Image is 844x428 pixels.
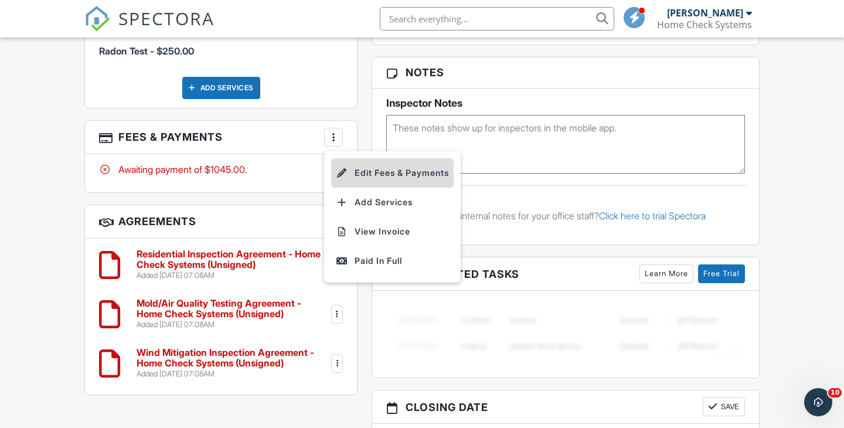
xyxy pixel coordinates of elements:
a: Free Trial [698,264,745,283]
span: 10 [828,388,842,398]
iframe: Intercom live chat [804,388,832,416]
h6: Residential Inspection Agreement - Home Check Systems (Unsigned) [137,249,328,270]
span: Radon Test - $250.00 [99,45,194,57]
h5: Inspector Notes [386,97,745,109]
div: [PERSON_NAME] [667,7,743,19]
p: Want timestamped internal notes for your office staff? [381,209,750,236]
div: Awaiting payment of $1045.00. [99,163,343,176]
h6: Mold/Air Quality Testing Agreement - Home Check Systems (Unsigned) [137,298,329,319]
h6: Wind Mitigation Inspection Agreement - Home Check Systems (Unsigned) [137,348,329,368]
span: Closing date [406,399,488,415]
span: SPECTORA [118,6,215,30]
div: Added [DATE] 07:08AM [137,369,329,379]
img: The Best Home Inspection Software - Spectora [84,6,110,32]
img: blurred-tasks-251b60f19c3f713f9215ee2a18cbf2105fc2d72fcd585247cf5e9ec0c957c1dd.png [386,300,745,366]
button: Save [703,398,745,416]
a: Learn More [639,264,693,283]
div: Office Notes [381,198,750,209]
a: Residential Inspection Agreement - Home Check Systems (Unsigned) Added [DATE] 07:08AM [137,249,328,280]
div: Added [DATE] 07:08AM [137,320,329,330]
a: Wind Mitigation Inspection Agreement - Home Check Systems (Unsigned) Added [DATE] 07:08AM [137,348,329,379]
div: Added [DATE] 07:08AM [137,271,328,280]
h3: Agreements [85,205,357,239]
div: Add Services [182,77,260,99]
h3: Notes [372,57,759,88]
span: Associated Tasks [406,266,519,282]
h3: Fees & Payments [85,121,357,154]
li: Service: Radon Test [99,23,343,67]
input: Search everything... [380,7,614,30]
a: SPECTORA [84,16,215,40]
a: Mold/Air Quality Testing Agreement - Home Check Systems (Unsigned) Added [DATE] 07:08AM [137,298,329,330]
div: Home Check Systems [657,19,752,30]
